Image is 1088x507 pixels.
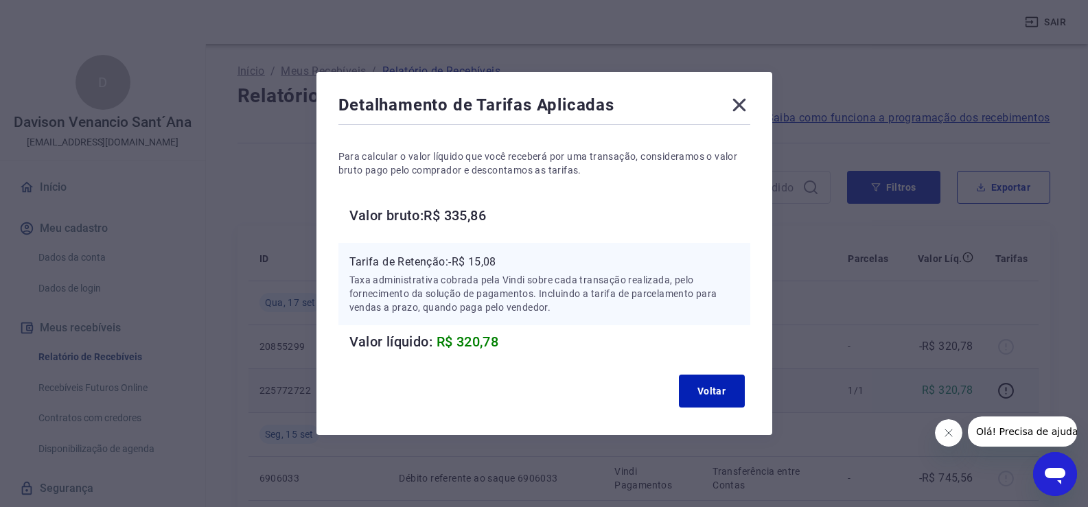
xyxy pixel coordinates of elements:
p: Taxa administrativa cobrada pela Vindi sobre cada transação realizada, pelo fornecimento da soluç... [349,273,739,314]
h6: Valor líquido: [349,331,750,353]
p: Tarifa de Retenção: -R$ 15,08 [349,254,739,270]
iframe: Botão para abrir a janela de mensagens [1033,452,1077,496]
p: Para calcular o valor líquido que você receberá por uma transação, consideramos o valor bruto pag... [338,150,750,177]
iframe: Fechar mensagem [935,419,962,447]
span: R$ 320,78 [437,333,499,350]
h6: Valor bruto: R$ 335,86 [349,204,750,226]
iframe: Mensagem da empresa [968,416,1077,447]
span: Olá! Precisa de ajuda? [8,10,115,21]
button: Voltar [679,375,745,408]
div: Detalhamento de Tarifas Aplicadas [338,94,750,121]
